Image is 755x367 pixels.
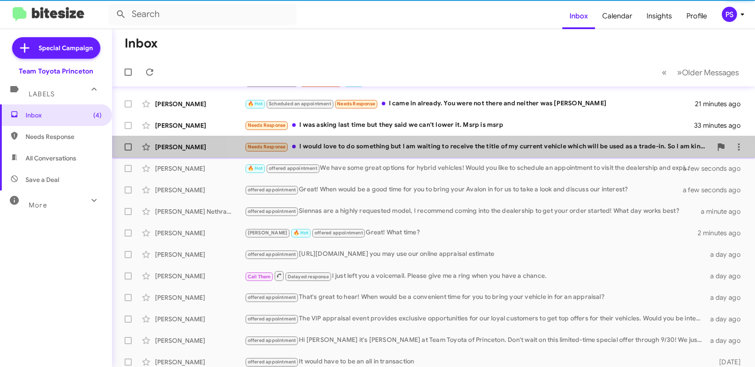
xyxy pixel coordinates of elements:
div: 33 minutes ago [694,121,748,130]
nav: Page navigation example [657,63,744,82]
span: Older Messages [682,68,739,78]
span: Save a Deal [26,175,59,184]
div: The VIP appraisal event provides exclusive opportunities for our loyal customers to get top offer... [245,314,707,324]
div: a day ago [707,250,748,259]
span: offered appointment [248,359,296,365]
span: 🔥 Hot [293,230,309,236]
button: Next [672,63,744,82]
div: 2 minutes ago [698,229,748,237]
div: [PERSON_NAME] [155,293,245,302]
span: 🔥 Hot [248,101,263,107]
span: Inbox [26,111,102,120]
div: a few seconds ago [694,186,748,194]
span: [PERSON_NAME] [248,230,288,236]
div: a day ago [707,336,748,345]
div: [PERSON_NAME] [155,164,245,173]
div: 21 minutes ago [695,99,748,108]
div: I would love to do something but I am waiting to receive the title of my current vehicle which wi... [245,142,712,152]
span: offered appointment [248,251,296,257]
div: a day ago [707,315,748,324]
div: Hi [PERSON_NAME] it's [PERSON_NAME] at Team Toyota of Princeton. Don't wait on this limited-time ... [245,335,707,345]
div: [PERSON_NAME] [155,142,245,151]
span: offered appointment [269,165,317,171]
span: offered appointment [248,316,296,322]
div: a minute ago [701,207,748,216]
div: a day ago [707,272,748,281]
button: PS [714,7,745,22]
div: I came in already. You were not there and neither was [PERSON_NAME] [245,99,695,109]
span: Needs Response [26,132,102,141]
span: 🔥 Hot [248,165,263,171]
h1: Inbox [125,36,158,51]
div: [PERSON_NAME] [155,186,245,194]
div: [PERSON_NAME] [155,229,245,237]
div: Team Toyota Princeton [19,67,93,76]
div: Great! When would be a good time for you to bring your Avalon in for us to take a look and discus... [245,185,694,195]
span: More [29,201,47,209]
div: [PERSON_NAME] [155,358,245,367]
div: [PERSON_NAME] [155,336,245,345]
span: Needs Response [248,144,286,150]
span: « [662,67,667,78]
div: [DATE] [707,358,748,367]
div: [PERSON_NAME] [155,315,245,324]
button: Previous [656,63,672,82]
span: Scheduled an appointment [269,101,331,107]
span: offered appointment [248,337,296,343]
span: offered appointment [248,294,296,300]
input: Search [108,4,297,25]
div: It would have to be an all in transaction [245,357,707,367]
div: PS [722,7,737,22]
span: Delayed response [288,274,329,280]
a: Calendar [595,3,639,29]
div: [PERSON_NAME] [155,99,245,108]
a: Inbox [562,3,595,29]
span: offered appointment [248,208,296,214]
span: offered appointment [248,187,296,193]
span: Needs Response [337,101,375,107]
span: (4) [93,111,102,120]
span: All Conversations [26,154,76,163]
div: [PERSON_NAME] [155,250,245,259]
div: Siennas are a highly requested model, I recommend coming into the dealership to get your order st... [245,206,701,216]
span: Needs Response [248,122,286,128]
div: a day ago [707,293,748,302]
a: Insights [639,3,679,29]
span: Special Campaign [39,43,93,52]
span: » [677,67,682,78]
div: We have some great options for hybrid vehicles! Would you like to schedule an appointment to visi... [245,163,694,173]
div: [URL][DOMAIN_NAME] you may use our online appraisal estimate [245,249,707,259]
a: Special Campaign [12,37,100,59]
div: [PERSON_NAME] Nethrakere [155,207,245,216]
a: Profile [679,3,714,29]
div: [PERSON_NAME] [155,121,245,130]
div: I was asking last time but they said we can't lower it. Msrp is msrp [245,120,694,130]
div: [PERSON_NAME] [155,272,245,281]
span: Call Them [248,274,271,280]
div: a few seconds ago [694,164,748,173]
div: That's great to hear! When would be a convenient time for you to bring your vehicle in for an app... [245,292,707,302]
div: Great! What time? [245,228,698,238]
span: Labels [29,90,55,98]
span: offered appointment [315,230,363,236]
div: I just left you a voicemail. Please give me a ring when you have a chance. [245,270,707,281]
